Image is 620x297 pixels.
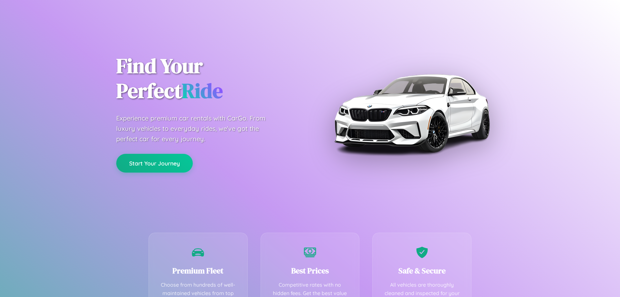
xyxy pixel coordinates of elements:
[182,77,223,105] span: Ride
[116,154,193,173] button: Start Your Journey
[271,265,350,276] h3: Best Prices
[159,265,238,276] h3: Premium Fleet
[116,54,300,103] h1: Find Your Perfect
[331,32,492,194] img: Premium BMW car rental vehicle
[116,113,278,144] p: Experience premium car rentals with CarGo. From luxury vehicles to everyday rides, we've got the ...
[382,265,461,276] h3: Safe & Secure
